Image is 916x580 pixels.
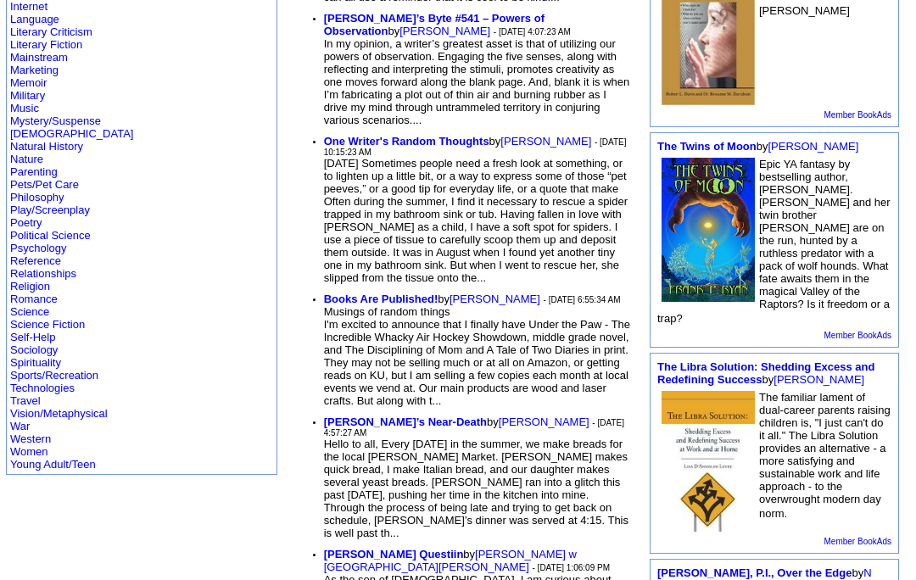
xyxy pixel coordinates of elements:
[10,102,39,114] a: Music
[10,432,51,445] a: Western
[10,420,30,432] a: War
[324,415,487,428] a: [PERSON_NAME]’s Near-Death
[10,369,98,382] a: Sports/Recreation
[10,76,47,89] a: Memoir
[10,293,58,305] a: Romance
[10,254,61,267] a: Reference
[10,331,55,343] a: Self-Help
[10,191,64,204] a: Philosophy
[500,135,591,148] a: [PERSON_NAME]
[662,391,755,532] img: 51419.jpg
[10,458,96,471] a: Young Adult/Teen
[10,25,92,38] a: Literary Criticism
[10,114,101,127] a: Mystery/Suspense
[324,12,630,126] font: by In my opinion, a writer’s greatest asset is that of utilizing our powers of observation. Engag...
[544,295,621,304] font: - [DATE] 6:55:34 AM
[324,548,464,560] a: [PERSON_NAME] Questiin
[324,293,630,407] font: by Musings of random things I'm excited to announce that I finally have Under the Paw - The Incre...
[10,343,58,356] a: Sociology
[10,394,41,407] a: Travel
[10,51,68,64] a: Mainstream
[824,110,891,120] a: Member BookAds
[10,445,48,458] a: Women
[10,267,76,280] a: Relationships
[324,12,545,37] a: [PERSON_NAME]’s Byte #541 – Powers of Observation
[10,204,90,216] a: Play/Screenplay
[10,140,83,153] a: Natural History
[768,140,858,153] a: [PERSON_NAME]
[533,563,611,572] font: - [DATE] 1:06:09 PM
[10,89,45,102] a: Military
[774,373,864,386] a: [PERSON_NAME]
[10,242,66,254] a: Psychology
[324,135,489,148] a: One Writer's Random Thoughts
[10,407,108,420] a: Vision/Metaphysical
[10,280,50,293] a: Religion
[824,537,891,546] a: Member BookAds
[10,318,85,331] a: Science Fiction
[324,548,577,573] a: [PERSON_NAME] w [GEOGRAPHIC_DATA][PERSON_NAME]
[657,140,757,153] a: The Twins of Moon
[324,293,438,305] a: Books Are Published!
[657,140,858,153] font: by
[324,137,627,157] font: - [DATE] 10:15:23 AM
[10,356,61,369] a: Spirituality
[10,38,82,51] a: Literary Fiction
[324,415,628,539] font: by Hello to all, Every [DATE] in the summer, we make breads for the local [PERSON_NAME] Market. [...
[662,158,755,302] img: 76211.jpg
[499,415,589,428] a: [PERSON_NAME]
[494,27,571,36] font: - [DATE] 4:07:23 AM
[10,165,58,178] a: Parenting
[10,13,59,25] a: Language
[10,216,42,229] a: Poetry
[10,127,133,140] a: [DEMOGRAPHIC_DATA]
[10,64,59,76] a: Marketing
[10,382,75,394] a: Technologies
[759,391,891,520] font: The familiar lament of dual-career parents raising children is, "I just can't do it all." The Lib...
[10,178,79,191] a: Pets/Pet Care
[10,305,49,318] a: Science
[324,135,628,284] font: by [DATE] Sometimes people need a fresh look at something, or to lighten up a little bit, or a wa...
[657,566,852,579] a: [PERSON_NAME], P.I., Over the Edge
[657,158,891,325] font: Epic YA fantasy by bestselling author, [PERSON_NAME]. [PERSON_NAME] and her twin brother [PERSON_...
[324,418,624,438] font: - [DATE] 4:57:27 AM
[450,293,540,305] a: [PERSON_NAME]
[824,331,891,340] a: Member BookAds
[10,153,43,165] a: Nature
[10,229,91,242] a: Political Science
[657,360,874,386] a: The Libra Solution: Shedding Excess and Redefining Success
[657,360,874,386] font: by
[399,25,490,37] a: [PERSON_NAME]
